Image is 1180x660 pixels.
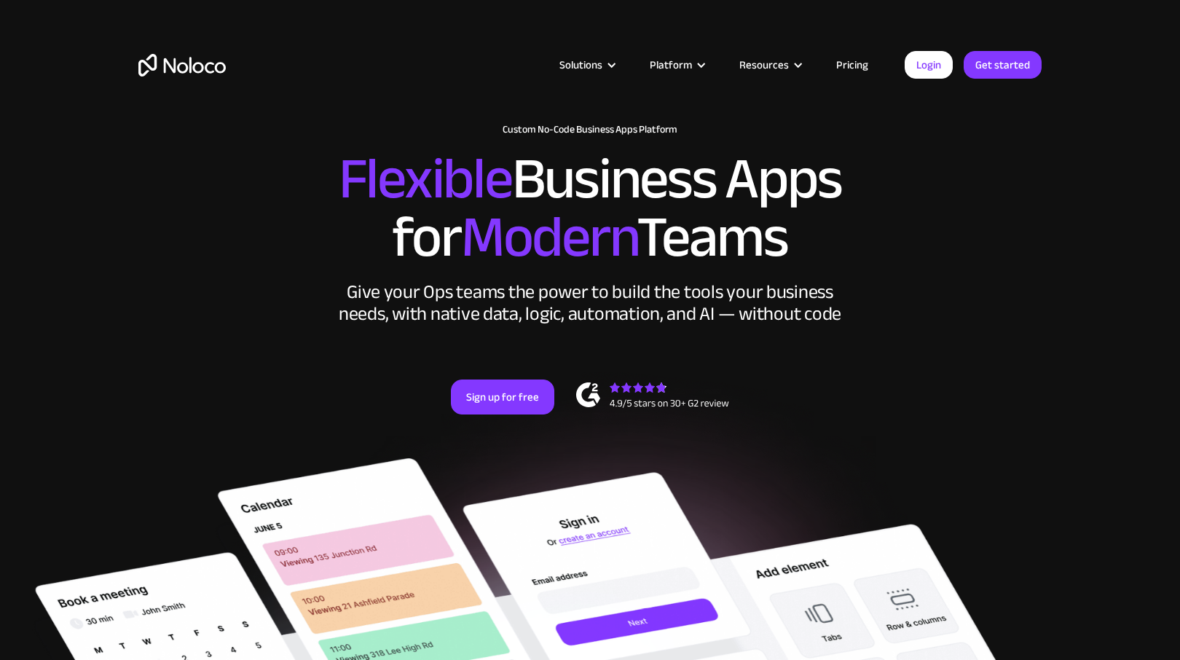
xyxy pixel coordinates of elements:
[964,51,1042,79] a: Get started
[138,54,226,76] a: home
[721,55,818,74] div: Resources
[632,55,721,74] div: Platform
[339,125,512,233] span: Flexible
[138,150,1042,267] h2: Business Apps for Teams
[739,55,789,74] div: Resources
[451,380,554,415] a: Sign up for free
[650,55,692,74] div: Platform
[818,55,886,74] a: Pricing
[559,55,602,74] div: Solutions
[335,281,845,325] div: Give your Ops teams the power to build the tools your business needs, with native data, logic, au...
[541,55,632,74] div: Solutions
[905,51,953,79] a: Login
[461,183,637,291] span: Modern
